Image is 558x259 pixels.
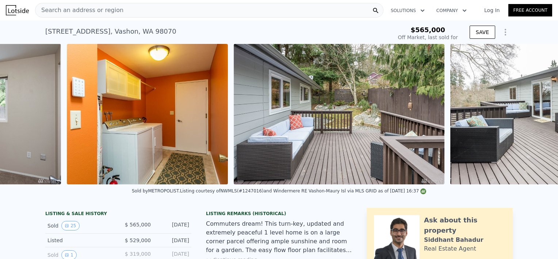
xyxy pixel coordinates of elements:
div: LISTING & SALE HISTORY [45,211,191,218]
div: Commuters dream! This turn-key, updated and extremely peaceful 1 level home is on a large corner ... [206,219,352,255]
div: Off Market, last sold for [398,34,458,41]
img: Sale: 120113666 Parcel: 97485354 [67,44,228,184]
div: Listed [47,237,112,244]
div: Real Estate Agent [424,244,476,253]
button: Show Options [498,25,513,40]
button: Company [431,4,473,17]
div: Listing Remarks (Historical) [206,211,352,217]
button: View historical data [61,221,79,230]
div: Sold by METROPOLIST . [132,188,180,194]
span: $ 529,000 [125,237,151,243]
span: $565,000 [410,26,445,34]
div: Siddhant Bahadur [424,236,484,244]
a: Free Account [508,4,552,16]
img: Sale: 120113666 Parcel: 97485354 [234,44,444,184]
div: Listing courtesy of NWMLS (#1247016) and Windermere RE Vashon-Maury Isl via MLS GRID as of [DATE]... [180,188,426,194]
span: Search an address or region [35,6,123,15]
div: [DATE] [157,237,189,244]
div: Sold [47,221,112,230]
span: $ 565,000 [125,222,151,228]
a: Log In [475,7,508,14]
img: NWMLS Logo [420,188,426,194]
img: Lotside [6,5,29,15]
div: [DATE] [157,221,189,230]
button: Solutions [385,4,431,17]
span: $ 319,000 [125,251,151,257]
button: SAVE [470,26,495,39]
div: Ask about this property [424,215,505,236]
div: [STREET_ADDRESS] , Vashon , WA 98070 [45,26,176,37]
